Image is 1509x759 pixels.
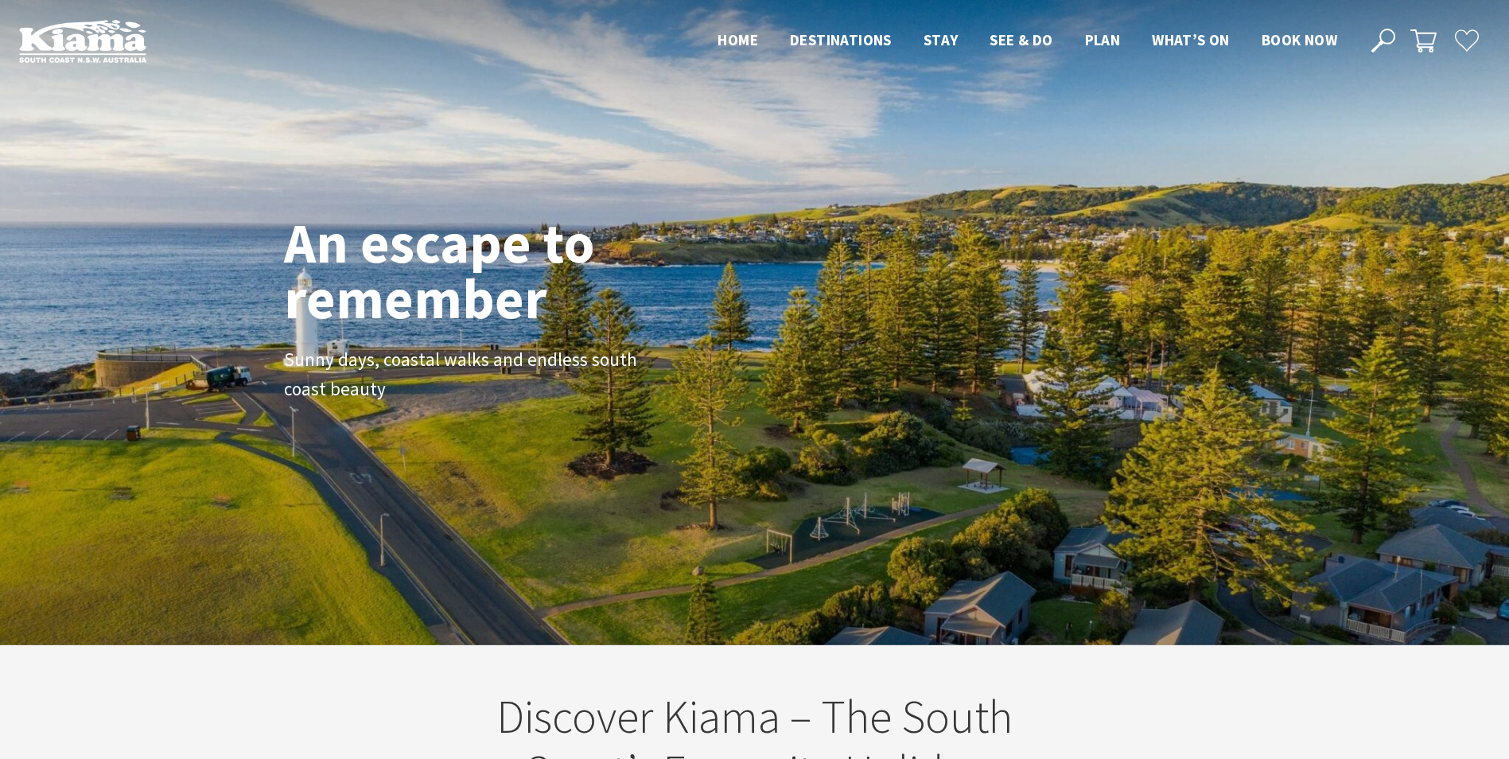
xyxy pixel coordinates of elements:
p: Sunny days, coastal walks and endless south coast beauty [284,346,642,405]
span: Plan [1085,30,1121,49]
span: Book now [1262,30,1337,49]
nav: Main Menu [702,28,1353,54]
img: Kiama Logo [19,19,146,63]
span: Stay [924,30,959,49]
span: What’s On [1152,30,1230,49]
span: Destinations [790,30,892,49]
h1: An escape to remember [284,216,721,327]
span: Home [718,30,758,49]
span: See & Do [990,30,1052,49]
